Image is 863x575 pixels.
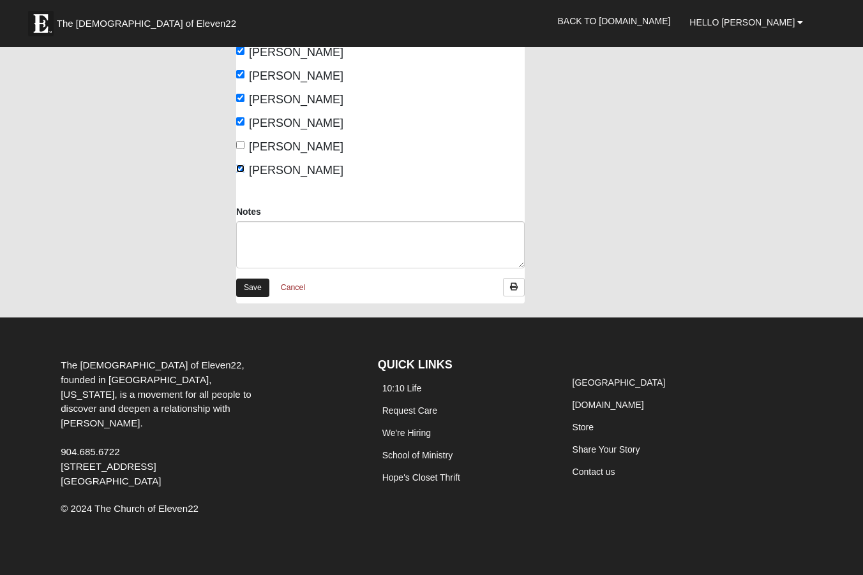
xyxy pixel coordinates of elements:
a: Contact us [573,467,615,477]
span: [PERSON_NAME] [249,117,343,129]
span: ViewState Size: 15 KB [104,560,188,571]
span: The [DEMOGRAPHIC_DATA] of Eleven22 [57,17,236,30]
a: The [DEMOGRAPHIC_DATA] of Eleven22 [22,4,277,36]
a: School of Ministry [382,450,453,460]
a: [GEOGRAPHIC_DATA] [573,377,666,388]
a: Hope's Closet Thrift [382,472,460,483]
a: 10:10 Life [382,383,422,393]
a: [DOMAIN_NAME] [573,400,644,410]
a: Share Your Story [573,444,640,455]
label: Notes [236,205,261,218]
input: [PERSON_NAME] [236,70,244,78]
a: Page Load Time: 0.28s [12,561,91,570]
span: [PERSON_NAME] [249,93,343,106]
input: [PERSON_NAME] [236,117,244,126]
a: Print Attendance Roster [503,278,525,296]
input: [PERSON_NAME] [236,47,244,55]
a: Save [236,279,269,297]
span: [PERSON_NAME] [249,69,343,82]
span: HTML Size: 98 KB [198,560,268,571]
a: Page Properties (Alt+P) [832,553,855,571]
div: The [DEMOGRAPHIC_DATA] of Eleven22, founded in [GEOGRAPHIC_DATA], [US_STATE], is a movement for a... [51,358,262,488]
span: [GEOGRAPHIC_DATA] [61,476,161,486]
span: © 2024 The Church of Eleven22 [61,503,199,514]
input: [PERSON_NAME] [236,164,244,173]
input: [PERSON_NAME] [236,94,244,102]
span: [PERSON_NAME] [249,164,343,177]
a: We're Hiring [382,428,431,438]
span: [PERSON_NAME] [249,46,343,59]
a: Request Care [382,405,437,416]
a: Cancel [273,278,313,298]
a: Hello [PERSON_NAME] [680,6,813,38]
a: Store [573,422,594,432]
span: [PERSON_NAME] [249,140,343,153]
input: [PERSON_NAME] [236,141,244,149]
a: Back to [DOMAIN_NAME] [548,5,680,37]
span: Hello [PERSON_NAME] [689,17,795,27]
img: Eleven22 logo [28,11,54,36]
a: Web cache enabled [278,558,285,571]
h4: QUICK LINKS [378,358,549,372]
